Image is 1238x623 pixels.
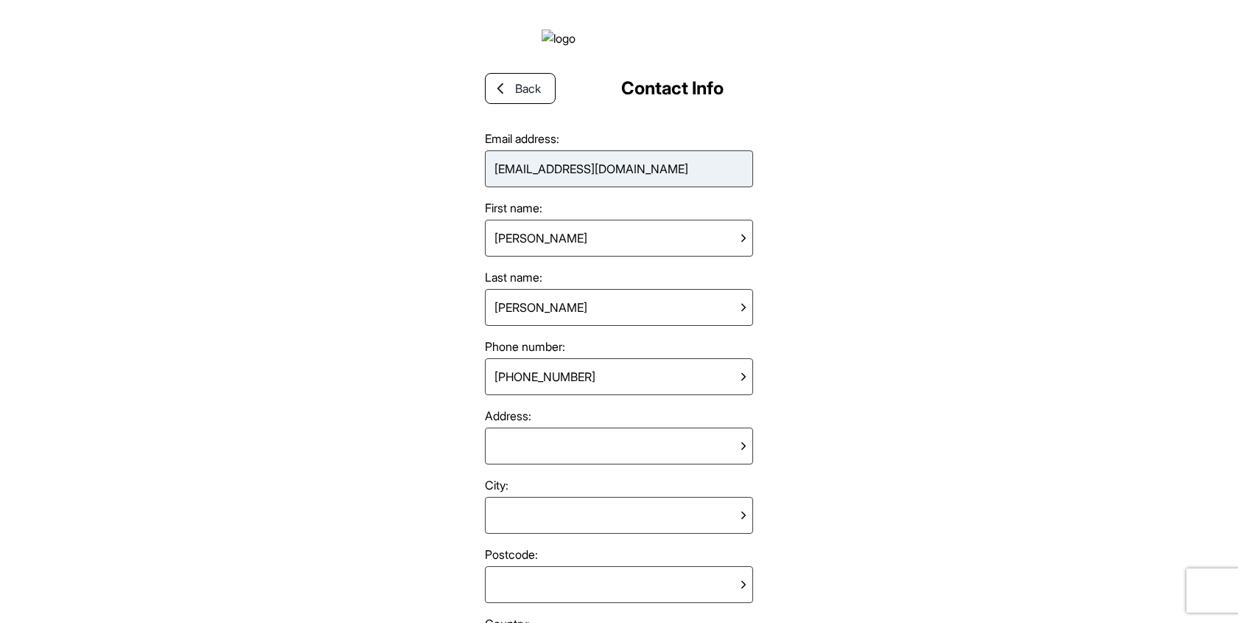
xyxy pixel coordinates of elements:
[621,75,724,102] div: Contact Info
[515,80,541,97] span: Back
[485,476,753,494] label: City:
[485,407,753,425] label: Address:
[485,546,753,563] label: Postcode:
[489,154,694,184] div: [EMAIL_ADDRESS][DOMAIN_NAME]
[485,338,753,355] label: Phone number:
[489,223,593,253] div: [PERSON_NAME]
[489,293,593,322] div: [PERSON_NAME]
[489,362,601,391] div: [PHONE_NUMBER]
[485,130,753,147] label: Email address:
[485,73,556,104] a: Back
[485,268,753,286] label: Last name:
[542,29,696,47] img: logo
[485,199,753,217] label: First name:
